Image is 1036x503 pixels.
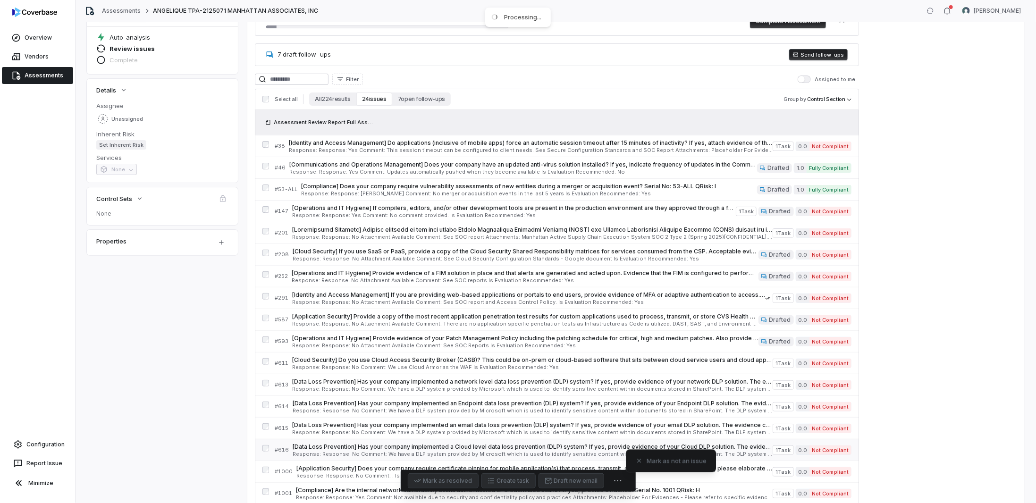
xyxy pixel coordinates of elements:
span: # 615 [275,425,288,432]
span: [Communications and Operations Management] Does your company have an updated anti-virus solution ... [289,161,757,168]
span: # 611 [275,360,288,367]
span: Response: Response: No Comment: We have a DLP system provided by Microsoft which is used to ident... [293,452,773,457]
span: Response: Response: No Comment: . Is Evaluation Recommended: Yes [296,473,773,478]
span: # 208 [275,251,289,258]
span: 1 Task [773,424,793,433]
span: 1 Task [773,445,793,455]
span: Response: Response: Yes Comment: Updates automatically pushed when they become available Is Evalu... [289,169,757,175]
span: [Data Loss Prevention] Has your company implemented an email data loss prevention (DLP) system? I... [292,421,773,429]
span: 0.0 [796,489,809,498]
span: Not Compliant [809,380,851,390]
span: 1 Task [773,402,793,411]
span: # 614 [275,403,289,410]
span: Unassigned [111,116,143,123]
span: 0.0 [796,272,809,281]
span: 0.0 [796,424,809,433]
span: Select all [275,96,297,103]
span: Drafted [767,164,789,172]
span: 1 Task [773,228,793,238]
span: [Operations and IT Hygiene] If compilers, editors, and/or other development tools are present in ... [292,204,736,212]
span: 1 Task [773,467,793,477]
span: [Operations and IT Hygiene] Provide evidence of a FIM solution in place and that alerts are gener... [292,269,758,277]
span: Drafted [769,273,791,280]
span: Not Compliant [809,250,851,260]
span: [Data Loss Prevention] Has your company implemented a Cloud level data loss prevention (DLP) syst... [293,443,773,451]
span: 1.0 [794,185,806,194]
span: Not Compliant [809,445,851,455]
span: Review issues [109,44,155,53]
span: Response: Response: No Attachment Available Comment: See SOC reports Is Evaluation Recommended: Yes [292,278,758,283]
span: None [96,210,228,218]
span: Drafted [769,208,791,215]
span: Not Compliant [809,402,851,411]
button: 7 open follow-ups [392,92,451,106]
span: [Identity and Access Management] If you are providing web-based applications or portals to end us... [292,291,765,299]
span: 1 Task [773,293,793,303]
span: # 593 [275,338,288,345]
span: 0.0 [796,380,809,390]
span: 0.0 [796,293,809,303]
span: [Operations and IT Hygiene] Provide evidence of your Patch Management Policy including the patchi... [292,335,758,342]
span: Fully Compliant [807,185,851,194]
span: Complete [109,56,138,64]
span: Response: Response: No Attachment Available Comment: See SOC Reports Is Evaluation Recommended: Yes [292,343,758,348]
span: # 1001 [275,490,292,497]
span: Fully Compliant [807,163,851,173]
span: Not Compliant [809,489,851,498]
span: Not Compliant [809,359,851,368]
span: ANGELIQUE TPA-2125071 MANHATTAN ASSOCIATES, INC [153,7,318,15]
span: Not Compliant [809,424,851,433]
span: 0.0 [796,359,809,368]
dt: Inherent Risk [96,130,228,138]
span: Response: Response: No Attachment Available Comment: See SOC report and Access Control Policy. Is... [292,300,765,305]
span: Response: Response: No Comment: We have a DLP system provided by Microsoft which is used to ident... [292,430,773,435]
span: [Application Security] Provide a copy of the most recent application penetration test results for... [292,313,758,320]
span: [Identity and Access Management] Do applications (inclusive of mobile apps) force an automatic se... [289,139,773,147]
span: [Compliance] Does your company require vulnerability assessments of new entities during a merger ... [301,183,757,190]
span: 1 Task [773,359,793,368]
label: Assigned to me [798,75,855,83]
span: 0.0 [796,445,809,455]
span: [Data Loss Prevention] Has your company implemented an Endpoint data loss prevention (DLP) system... [293,400,773,407]
button: 24 issues [356,92,392,106]
span: # 616 [275,446,289,453]
span: 0.0 [796,315,809,325]
a: Assessments [102,7,141,15]
span: # 252 [275,273,288,280]
span: Response: Response: Yes Comment: This session timeout can be configured to client needs. See Secu... [289,148,773,153]
span: Response: Response: No Comment: We have a DLP system provided by Microsoft which is used to ident... [293,408,773,413]
span: Control Sets [96,194,132,203]
span: 7 draft follow-ups [278,50,331,58]
img: Robert VanMeeteren avatar [962,7,970,15]
span: Not Compliant [809,467,851,477]
span: # 1000 [275,468,293,475]
span: 1 Task [773,142,793,151]
span: Auto-analysis [109,33,150,42]
dt: Assignee [96,101,228,110]
span: Response: Response: No Comment: We have a DLP system provided by Microsoft which is used to ident... [292,386,773,392]
button: Report Issue [4,455,71,472]
span: # 201 [275,229,288,236]
span: 0.0 [796,402,809,411]
span: Not Compliant [809,337,851,346]
span: Response: Response: No Attachment Available Comment: See SOC report Attachments: Manhattan Active... [292,235,773,240]
span: # 147 [275,208,288,215]
span: # 38 [275,143,285,150]
span: [PERSON_NAME] [974,7,1021,15]
span: Group by [784,96,806,102]
span: 0.0 [796,337,809,346]
span: Not Compliant [809,272,851,281]
span: [Compliance] Are the internal network vulnerability scans authenticated or credentialed scans? If... [296,486,773,494]
span: [Application Security] Does your company require certificate pinning for mobile application(s) th... [296,465,773,472]
span: # 291 [275,294,288,302]
span: [Loremipsumd Sitametc] Adipisc elitsedd ei tem inci utlabo Etdolo Magnaaliqua Enimadmi Veniamq (N... [292,226,773,234]
span: Set Inherent Risk [96,140,146,150]
span: Not Compliant [809,293,851,303]
span: # 613 [275,381,288,388]
a: Configuration [4,436,71,453]
span: Not Compliant [809,228,851,238]
span: Response: Response: [PERSON_NAME] Comment: No merger or acquisition events in the last 5 years Is... [301,191,757,196]
span: Response: Response: No Comment: We use Cloud Armor as the WAF Is Evaluation Recommended: Yes [292,365,773,370]
span: Drafted [769,316,791,324]
span: 1 Task [736,207,757,216]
